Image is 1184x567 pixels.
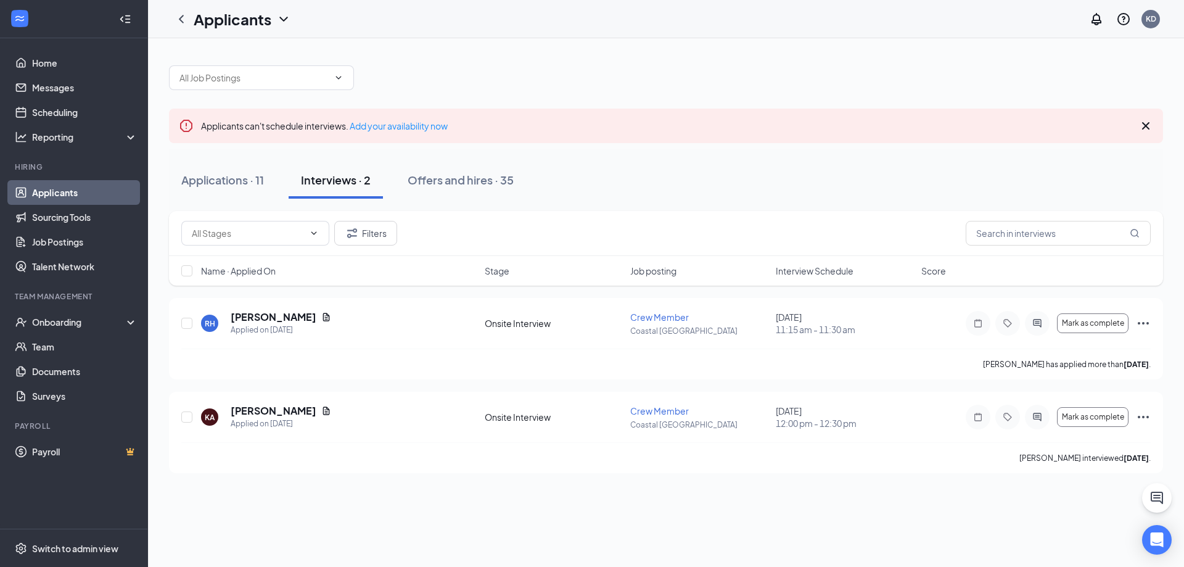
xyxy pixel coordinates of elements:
input: All Stages [192,226,304,240]
svg: ChatActive [1149,490,1164,505]
p: [PERSON_NAME] has applied more than . [983,359,1151,370]
button: Filter Filters [334,221,397,246]
div: KA [205,412,215,423]
div: Hiring [15,162,135,172]
a: Job Postings [32,230,138,254]
div: Open Intercom Messenger [1142,525,1172,555]
span: Mark as complete [1062,319,1124,328]
div: KD [1146,14,1156,24]
a: Applicants [32,180,138,205]
span: Crew Member [630,312,689,323]
div: Payroll [15,421,135,431]
b: [DATE] [1124,453,1149,463]
span: Interview Schedule [776,265,853,277]
a: Messages [32,75,138,100]
svg: Ellipses [1136,316,1151,331]
svg: Document [321,312,331,322]
span: 11:15 am - 11:30 am [776,323,914,336]
a: PayrollCrown [32,439,138,464]
svg: Cross [1138,118,1153,133]
b: [DATE] [1124,360,1149,369]
svg: Note [971,412,985,422]
svg: Settings [15,542,27,555]
svg: ActiveChat [1030,412,1045,422]
div: Interviews · 2 [301,172,371,188]
svg: Notifications [1089,12,1104,27]
a: Scheduling [32,100,138,125]
a: Team [32,334,138,359]
svg: Document [321,406,331,416]
h5: [PERSON_NAME] [231,310,316,324]
svg: ChevronDown [334,73,343,83]
p: Coastal [GEOGRAPHIC_DATA] [630,326,768,336]
svg: ActiveChat [1030,318,1045,328]
svg: QuestionInfo [1116,12,1131,27]
div: Onsite Interview [485,411,623,423]
svg: ChevronDown [309,228,319,238]
span: 12:00 pm - 12:30 pm [776,417,914,429]
a: Sourcing Tools [32,205,138,230]
button: Mark as complete [1057,407,1128,427]
button: Mark as complete [1057,313,1128,333]
input: All Job Postings [179,71,329,85]
svg: MagnifyingGlass [1130,228,1140,238]
svg: Filter [345,226,360,241]
p: [PERSON_NAME] interviewed . [1019,453,1151,463]
a: Surveys [32,384,138,408]
span: Mark as complete [1062,413,1124,421]
a: Talent Network [32,254,138,279]
div: Onsite Interview [485,317,623,329]
span: Stage [485,265,509,277]
svg: Note [971,318,985,328]
div: [DATE] [776,311,914,336]
p: Coastal [GEOGRAPHIC_DATA] [630,420,768,430]
span: Score [921,265,946,277]
svg: ChevronDown [276,12,291,27]
div: RH [205,318,215,329]
svg: UserCheck [15,316,27,328]
span: Job posting [630,265,676,277]
input: Search in interviews [966,221,1151,246]
svg: Tag [1000,412,1015,422]
h1: Applicants [194,9,271,30]
span: Name · Applied On [201,265,276,277]
div: Onboarding [32,316,127,328]
div: Offers and hires · 35 [408,172,514,188]
svg: ChevronLeft [174,12,189,27]
svg: Collapse [119,13,131,25]
svg: Error [179,118,194,133]
div: [DATE] [776,405,914,429]
svg: Ellipses [1136,410,1151,424]
button: ChatActive [1142,483,1172,513]
div: Switch to admin view [32,542,118,555]
div: Team Management [15,291,135,302]
h5: [PERSON_NAME] [231,404,316,418]
a: Documents [32,359,138,384]
a: Add your availability now [350,120,448,131]
span: Applicants can't schedule interviews. [201,120,448,131]
span: Crew Member [630,405,689,416]
svg: Analysis [15,131,27,143]
svg: WorkstreamLogo [14,12,26,25]
svg: Tag [1000,318,1015,328]
div: Applied on [DATE] [231,324,331,336]
div: Applied on [DATE] [231,418,331,430]
div: Reporting [32,131,138,143]
div: Applications · 11 [181,172,264,188]
a: Home [32,51,138,75]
